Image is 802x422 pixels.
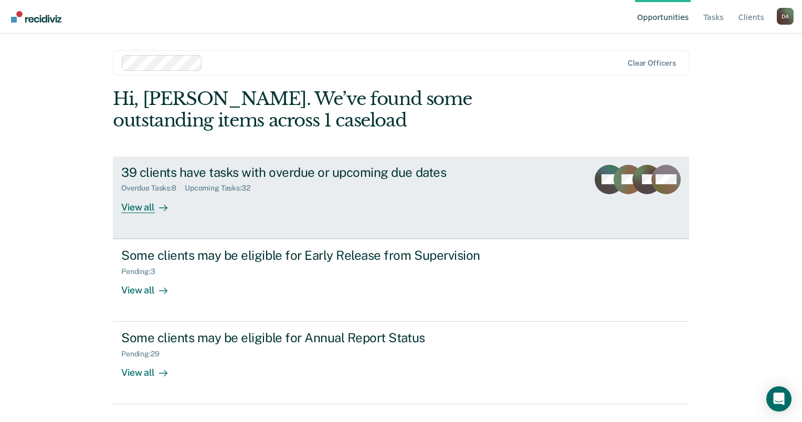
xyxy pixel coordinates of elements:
[777,8,794,25] div: D A
[121,193,180,213] div: View all
[628,59,676,68] div: Clear officers
[113,88,574,131] div: Hi, [PERSON_NAME]. We’ve found some outstanding items across 1 caseload
[113,239,689,322] a: Some clients may be eligible for Early Release from SupervisionPending:3View all
[185,184,259,193] div: Upcoming Tasks : 32
[121,184,185,193] div: Overdue Tasks : 8
[121,165,490,180] div: 39 clients have tasks with overdue or upcoming due dates
[121,330,490,345] div: Some clients may be eligible for Annual Report Status
[121,350,168,358] div: Pending : 29
[113,156,689,239] a: 39 clients have tasks with overdue or upcoming due datesOverdue Tasks:8Upcoming Tasks:32View all
[121,358,180,379] div: View all
[121,248,490,263] div: Some clients may be eligible for Early Release from Supervision
[121,276,180,296] div: View all
[113,322,689,404] a: Some clients may be eligible for Annual Report StatusPending:29View all
[766,386,792,412] div: Open Intercom Messenger
[777,8,794,25] button: Profile dropdown button
[121,267,164,276] div: Pending : 3
[11,11,61,23] img: Recidiviz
